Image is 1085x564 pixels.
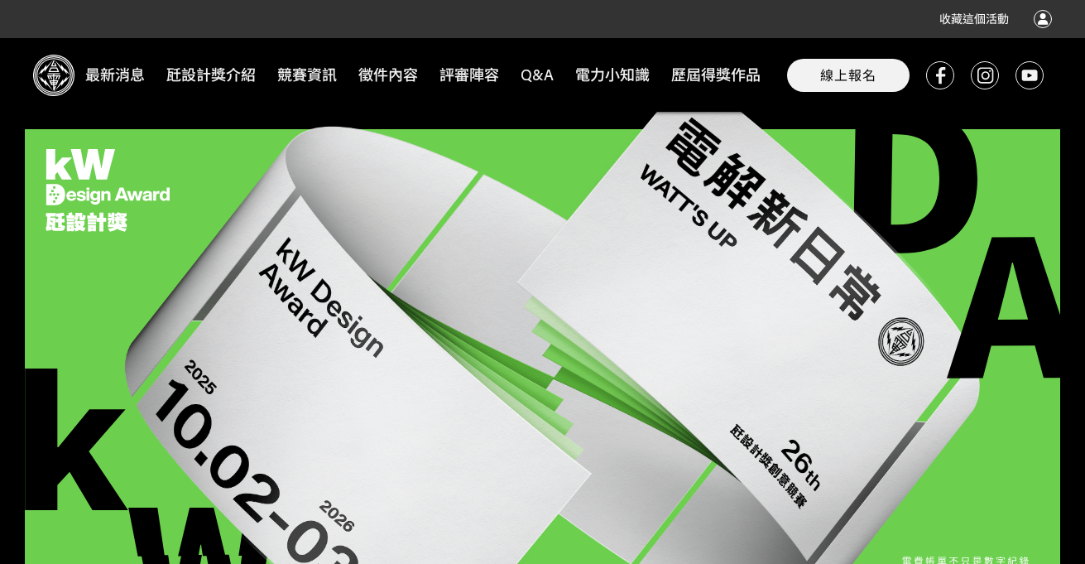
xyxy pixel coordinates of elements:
[33,55,74,96] img: Logo
[566,61,659,89] span: 電力小知識
[76,61,154,89] span: 最新消息
[430,61,508,89] span: 評審陣容
[429,38,510,111] a: 評審陣容
[348,38,429,111] a: 徵件內容
[820,66,876,84] span: 線上報名
[939,12,1009,26] span: 收藏這個活動
[662,61,770,89] span: 歷屆得獎作品
[787,59,910,92] button: 線上報名
[157,61,265,89] span: 瓩設計獎介紹
[510,38,564,111] a: Q&A
[266,38,348,111] a: 競賽資訊
[946,237,1081,378] img: A
[156,38,266,111] a: 瓩設計獎介紹
[564,38,660,111] a: 電力小知識
[660,38,771,111] a: 歷屆得獎作品
[349,61,427,89] span: 徵件內容
[74,38,156,111] a: 最新消息
[511,61,563,89] span: Q&A
[268,61,346,89] span: 競賽資訊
